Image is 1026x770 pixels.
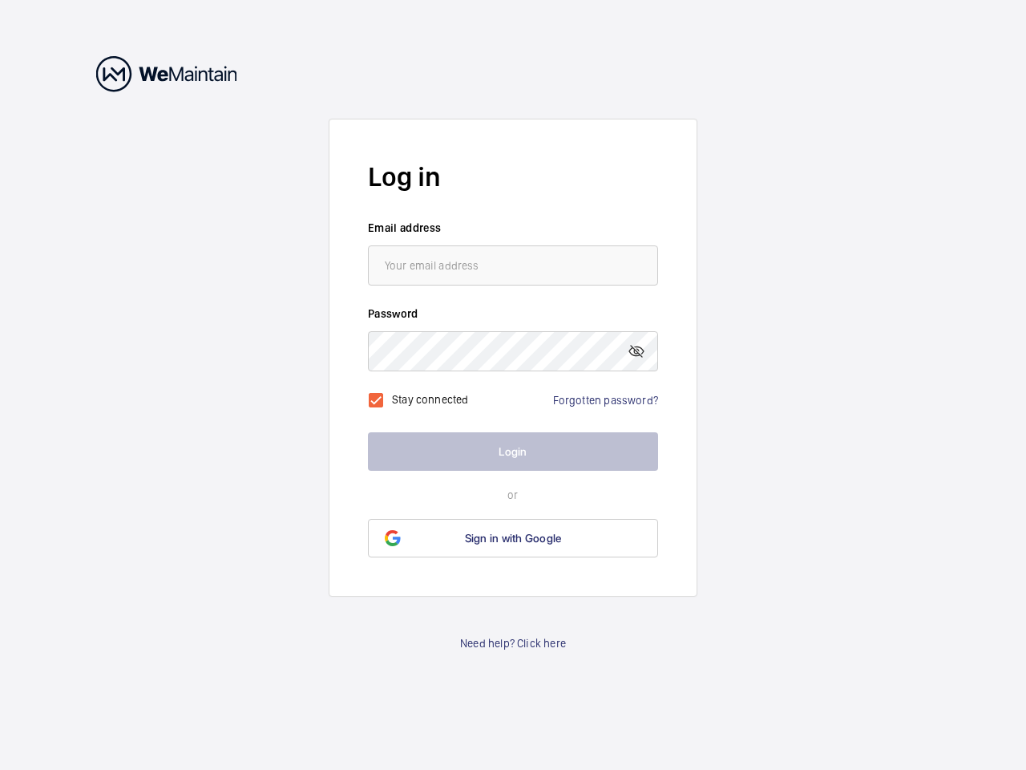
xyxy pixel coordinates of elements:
[553,394,658,407] a: Forgotten password?
[368,487,658,503] p: or
[368,245,658,286] input: Your email address
[460,635,566,651] a: Need help? Click here
[392,393,469,406] label: Stay connected
[465,532,562,545] span: Sign in with Google
[368,306,658,322] label: Password
[368,432,658,471] button: Login
[368,158,658,196] h2: Log in
[368,220,658,236] label: Email address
